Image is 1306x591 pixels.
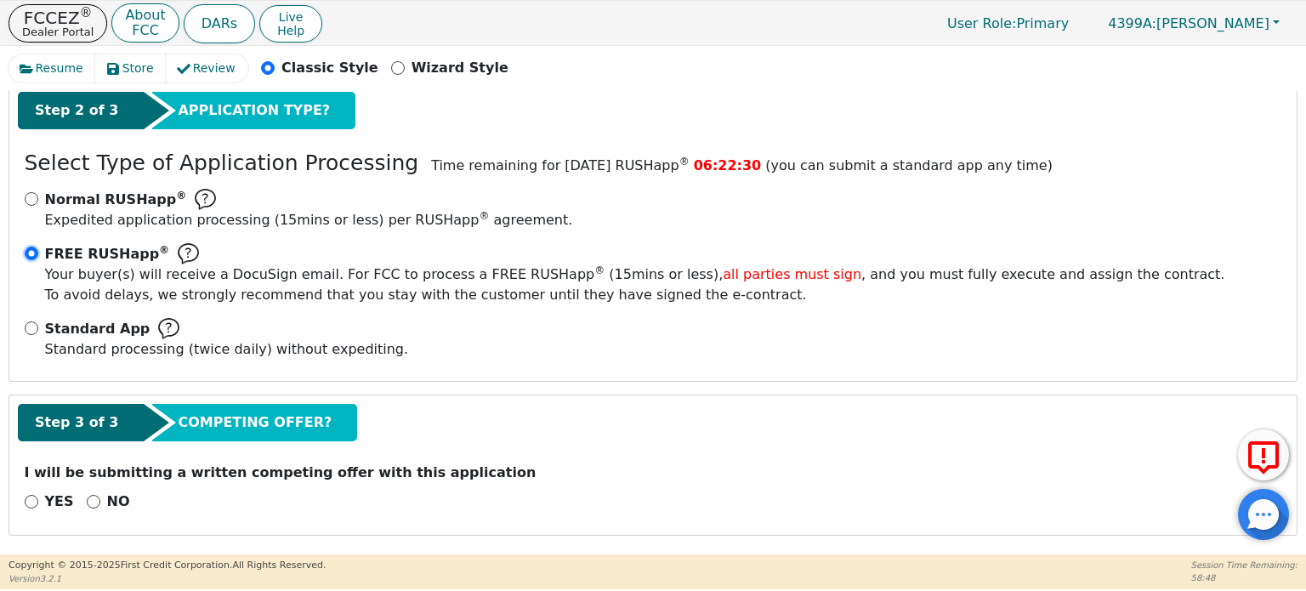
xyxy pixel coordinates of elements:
img: Help Bubble [178,243,199,264]
p: Wizard Style [412,58,508,78]
span: Expedited application processing ( 15 mins or less) per RUSHapp agreement. [45,212,573,228]
span: 4399A: [1108,15,1156,31]
button: DARs [184,4,255,43]
p: FCC [125,24,165,37]
button: Report Error to FCC [1238,429,1289,480]
span: (you can submit a standard app any time) [765,157,1053,173]
h3: Select Type of Application Processing [25,151,419,176]
button: Resume [9,54,96,82]
span: Normal RUSHapp [45,191,187,207]
span: Step 3 of 3 [35,412,118,433]
p: YES [45,492,74,512]
button: 4399A:[PERSON_NAME] [1090,10,1297,37]
sup: ® [594,264,605,276]
span: 06:22:30 [694,157,762,173]
span: Standard App [45,319,150,339]
span: To avoid delays, we strongly recommend that you stay with the customer until they have signed the... [45,264,1225,305]
p: 58:48 [1191,571,1297,584]
span: Your buyer(s) will receive a DocuSign email. For FCC to process a FREE RUSHapp ( 15 mins or less)... [45,266,1225,282]
span: Help [277,24,304,37]
span: Time remaining for [DATE] RUSHapp [431,157,690,173]
span: [PERSON_NAME] [1108,15,1269,31]
sup: ® [176,190,186,202]
sup: ® [159,244,169,256]
button: AboutFCC [111,3,179,43]
sup: ® [80,5,93,20]
span: User Role : [947,15,1016,31]
span: Standard processing (twice daily) without expediting. [45,341,409,357]
button: LiveHelp [259,5,322,43]
p: Dealer Portal [22,26,94,37]
img: Help Bubble [158,318,179,339]
sup: ® [679,156,690,168]
span: APPLICATION TYPE? [178,100,330,121]
span: All Rights Reserved. [232,560,326,571]
span: all parties must sign [723,266,861,282]
button: FCCEZ®Dealer Portal [9,4,107,43]
p: Version 3.2.1 [9,572,326,585]
img: Help Bubble [195,189,216,210]
p: Copyright © 2015- 2025 First Credit Corporation. [9,559,326,573]
p: Session Time Remaining: [1191,559,1297,571]
sup: ® [479,210,489,222]
span: FREE RUSHapp [45,246,170,262]
span: Resume [36,60,83,77]
p: Primary [930,7,1086,40]
p: NO [107,492,130,512]
p: Classic Style [281,58,378,78]
p: FCCEZ [22,9,94,26]
p: About [125,9,165,22]
span: Step 2 of 3 [35,100,118,121]
button: Store [95,54,167,82]
span: COMPETING OFFER? [178,412,332,433]
p: I will be submitting a written competing offer with this application [25,463,1282,483]
span: Review [193,60,236,77]
a: User Role:Primary [930,7,1086,40]
span: Store [122,60,154,77]
span: Live [277,10,304,24]
button: Review [166,54,248,82]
